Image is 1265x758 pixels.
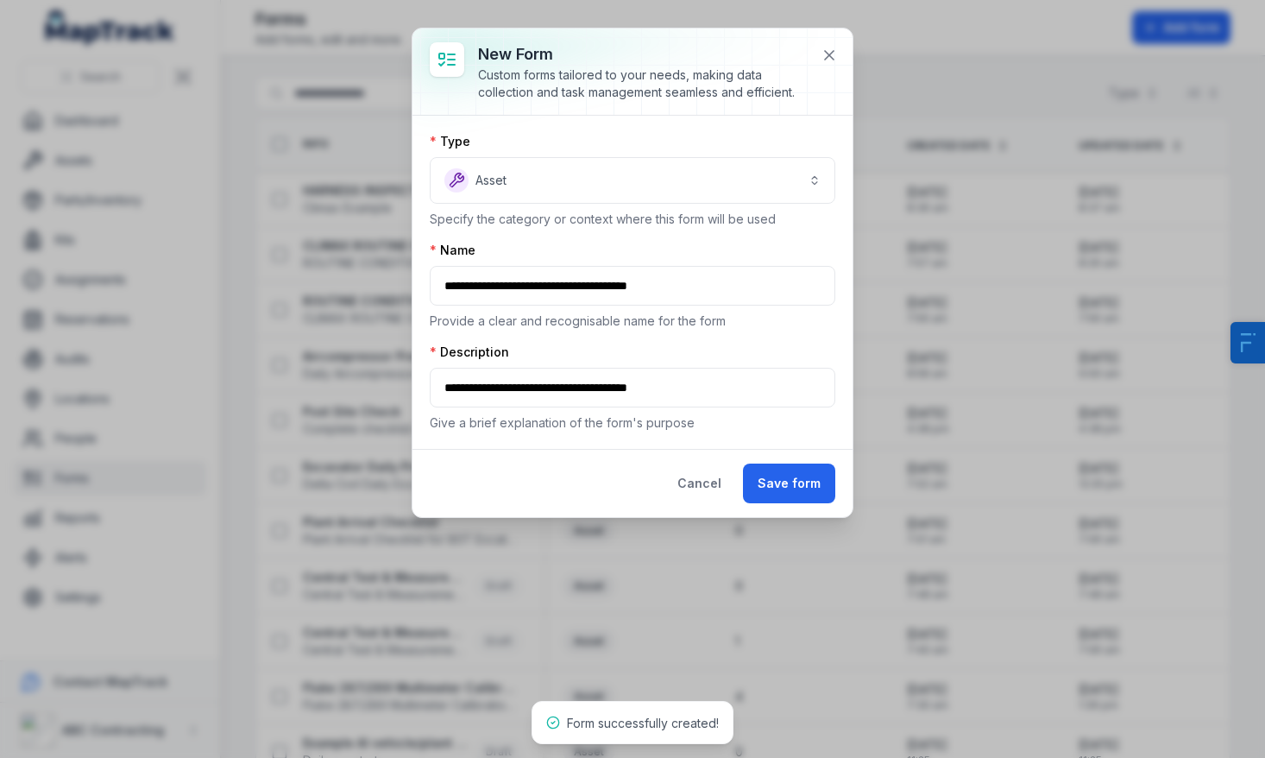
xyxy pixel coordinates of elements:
p: Give a brief explanation of the form's purpose [430,414,835,432]
h3: New form [478,42,808,66]
span: Form successfully created! [567,716,719,730]
p: Specify the category or context where this form will be used [430,211,835,228]
label: Description [430,344,509,361]
button: Cancel [663,464,736,503]
button: Save form [743,464,835,503]
div: Custom forms tailored to your needs, making data collection and task management seamless and effi... [478,66,808,101]
label: Name [430,242,475,259]
p: Provide a clear and recognisable name for the form [430,313,835,330]
button: Asset [430,157,835,204]
label: Type [430,133,470,150]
